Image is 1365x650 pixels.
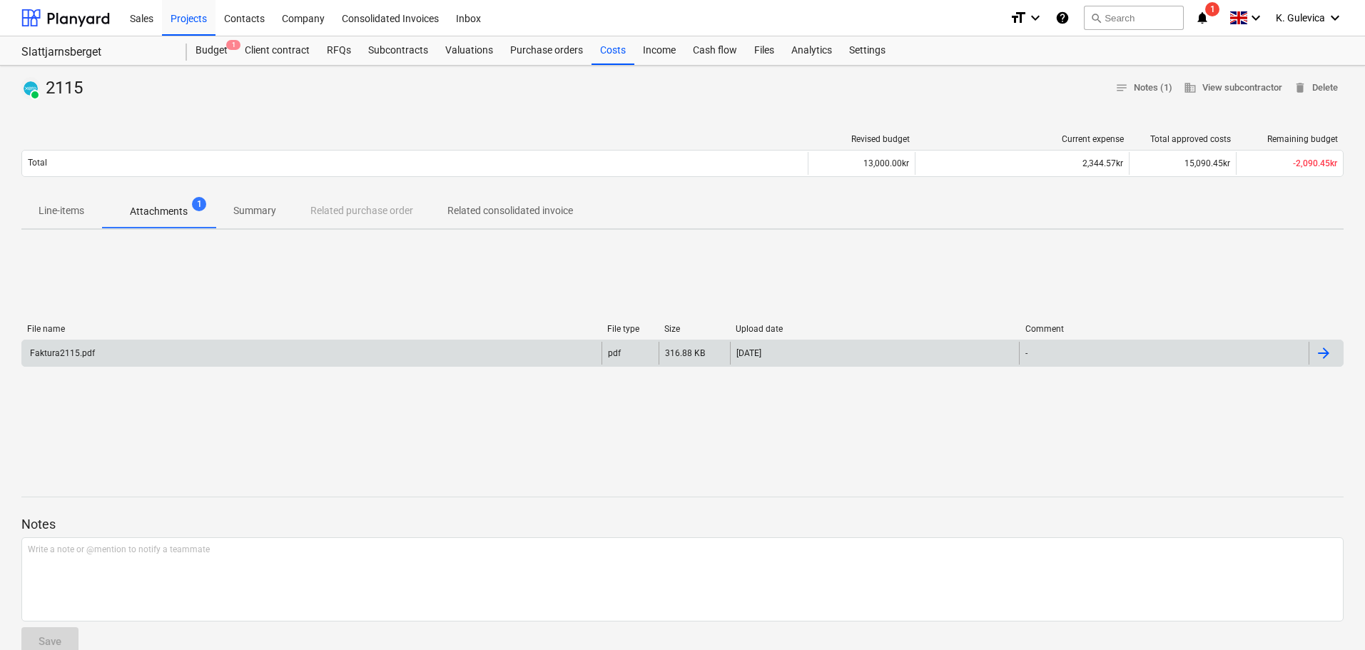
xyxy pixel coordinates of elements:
div: 13,000.00kr [808,152,915,175]
a: Client contract [236,36,318,65]
span: K. Gulevica [1276,12,1325,24]
span: 1 [1205,2,1219,16]
a: Purchase orders [502,36,592,65]
p: Related consolidated invoice [447,203,573,218]
div: Invoice has been synced with Xero and its status is currently PAID [21,77,40,100]
button: Notes (1) [1110,77,1178,99]
iframe: Chat Widget [1294,582,1365,650]
p: Summary [233,203,276,218]
a: Income [634,36,684,65]
div: - [1025,348,1027,358]
button: Search [1084,6,1184,30]
i: keyboard_arrow_down [1027,9,1044,26]
span: -2,090.45kr [1293,158,1337,168]
a: Cash flow [684,36,746,65]
div: 316.88 KB [665,348,705,358]
div: Remaining budget [1242,134,1338,144]
a: Files [746,36,783,65]
span: 1 [226,40,240,50]
div: Size [664,324,724,334]
a: Subcontracts [360,36,437,65]
div: pdf [608,348,621,358]
span: 1 [192,197,206,211]
i: Knowledge base [1055,9,1070,26]
div: [DATE] [736,348,761,358]
span: Delete [1294,80,1338,96]
p: Line-items [39,203,84,218]
div: Comment [1025,324,1304,334]
span: Notes (1) [1115,80,1172,96]
div: 15,090.45kr [1129,152,1236,175]
i: keyboard_arrow_down [1326,9,1344,26]
div: Current expense [921,134,1124,144]
a: Settings [841,36,894,65]
div: File type [607,324,653,334]
div: Budget [187,36,236,65]
div: File name [27,324,596,334]
span: search [1090,12,1102,24]
div: 2,344.57kr [921,158,1123,168]
img: xero.svg [24,81,38,96]
i: notifications [1195,9,1209,26]
div: Total approved costs [1135,134,1231,144]
a: RFQs [318,36,360,65]
div: Upload date [736,324,1014,334]
i: keyboard_arrow_down [1247,9,1264,26]
i: format_size [1010,9,1027,26]
span: business [1184,81,1197,94]
a: Analytics [783,36,841,65]
span: View subcontractor [1184,80,1282,96]
div: 2115 [21,77,88,100]
span: delete [1294,81,1306,94]
a: Valuations [437,36,502,65]
button: Delete [1288,77,1344,99]
div: Revised budget [814,134,910,144]
a: Costs [592,36,634,65]
a: Budget1 [187,36,236,65]
button: View subcontractor [1178,77,1288,99]
div: Faktura2115.pdf [28,348,95,358]
span: notes [1115,81,1128,94]
p: Attachments [130,204,188,219]
div: Slattjarnsberget [21,45,170,60]
p: Total [28,157,47,169]
p: Notes [21,516,1344,533]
